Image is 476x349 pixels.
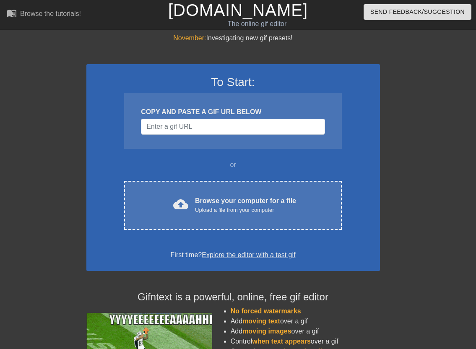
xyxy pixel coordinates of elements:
div: Browse your computer for a file [195,196,296,214]
button: Send Feedback/Suggestion [364,4,471,20]
a: Browse the tutorials! [7,8,81,21]
li: Control over a gif [231,336,380,346]
li: Add over a gif [231,326,380,336]
input: Username [141,119,325,135]
span: November: [173,34,206,42]
span: menu_book [7,8,17,18]
div: Upload a file from your computer [195,206,296,214]
span: No forced watermarks [231,307,301,315]
span: when text appears [252,338,311,345]
span: moving images [242,328,291,335]
h4: Gifntext is a powerful, online, free gif editor [86,291,380,303]
div: The online gif editor [163,19,351,29]
span: cloud_upload [173,197,188,212]
div: Investigating new gif presets! [86,33,380,43]
div: or [108,160,358,170]
div: Browse the tutorials! [20,10,81,17]
span: moving text [242,318,280,325]
li: Add over a gif [231,316,380,326]
a: Explore the editor with a test gif [202,251,295,258]
span: Send Feedback/Suggestion [370,7,465,17]
a: [DOMAIN_NAME] [168,1,308,19]
h3: To Start: [97,75,369,89]
div: First time? [97,250,369,260]
div: COPY AND PASTE A GIF URL BELOW [141,107,325,117]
